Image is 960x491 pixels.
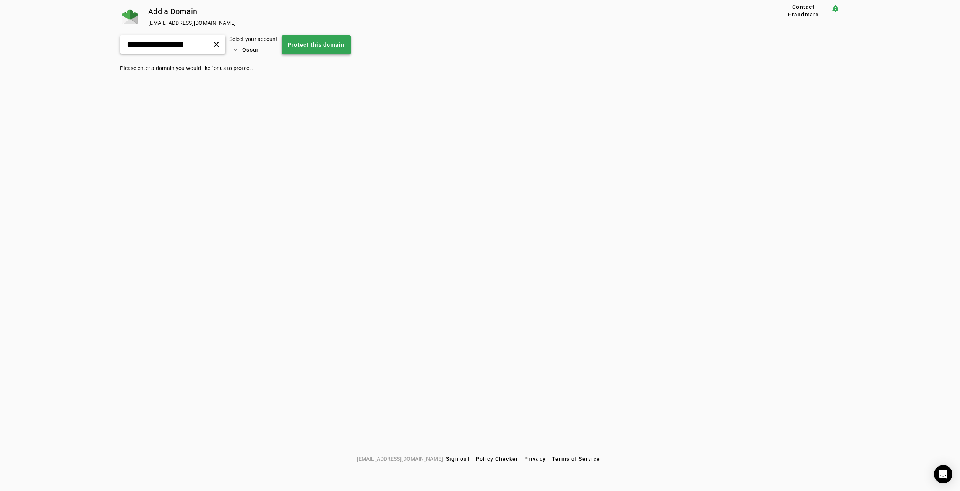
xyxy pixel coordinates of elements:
[552,456,600,462] span: Terms of Service
[122,9,138,24] img: Fraudmarc Logo
[446,456,470,462] span: Sign out
[934,465,952,483] div: Open Intercom Messenger
[288,41,345,49] span: Protect this domain
[148,8,752,15] div: Add a Domain
[549,452,603,466] button: Terms of Service
[120,64,840,72] p: Please enter a domain you would like for us to protect.
[229,35,278,43] div: Select your account
[779,3,828,18] span: Contact Fraudmarc
[229,43,262,57] button: Ossur
[120,4,840,31] app-page-header: Add a Domain
[831,4,840,13] mat-icon: notification_important
[776,4,831,18] button: Contact Fraudmarc
[521,452,549,466] button: Privacy
[473,452,522,466] button: Policy Checker
[476,456,519,462] span: Policy Checker
[357,455,443,463] span: [EMAIL_ADDRESS][DOMAIN_NAME]
[524,456,546,462] span: Privacy
[443,452,473,466] button: Sign out
[242,46,259,54] span: Ossur
[148,19,752,27] div: [EMAIL_ADDRESS][DOMAIN_NAME]
[282,35,351,54] button: Protect this domain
